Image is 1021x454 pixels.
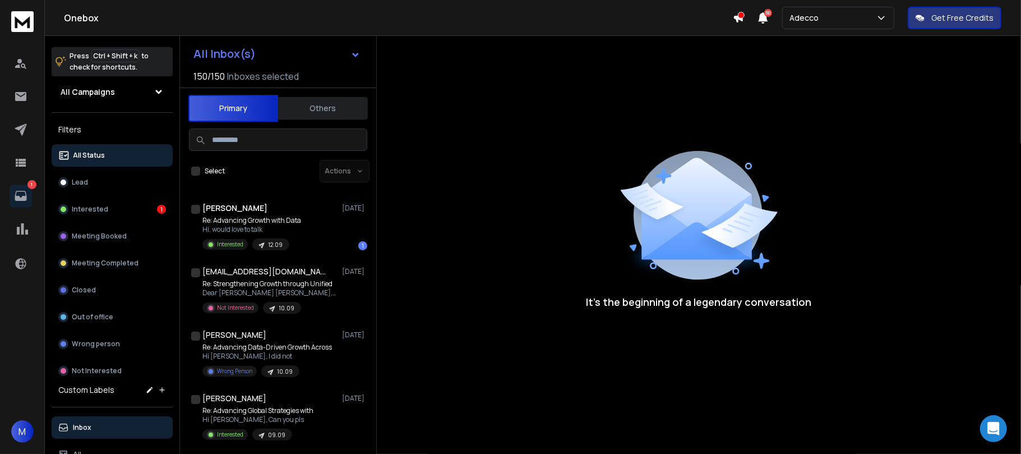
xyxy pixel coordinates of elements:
[268,431,285,439] p: 09.09
[279,304,294,313] p: 10.09
[72,340,120,348] p: Wrong person
[52,252,173,274] button: Meeting Completed
[27,180,36,189] p: 1
[278,96,368,121] button: Others
[188,95,278,122] button: Primary
[764,9,772,17] span: 50
[52,144,173,167] button: All Status
[586,294,812,310] p: It’s the beginning of a legendary conversation
[277,368,293,376] p: 10.09
[342,331,367,340] p: [DATE]
[52,360,173,382] button: Not Interested
[268,241,283,249] p: 12.09
[72,259,138,268] p: Meeting Completed
[227,70,299,83] h3: Inboxes selected
[72,232,127,241] p: Meeting Booked
[202,329,266,341] h1: [PERSON_NAME]
[52,198,173,221] button: Interested1
[52,171,173,194] button: Lead
[52,306,173,328] button: Out of office
[202,343,332,352] p: Re: Advancing Data-Driven Growth Across
[52,81,173,103] button: All Campaigns
[202,216,301,225] p: Re: Advancing Growth with Data
[980,415,1007,442] div: Open Intercom Messenger
[202,203,267,214] h1: [PERSON_NAME]
[202,393,266,404] h1: [PERSON_NAME]
[10,185,32,207] a: 1
[217,367,252,375] p: Wrong Person
[11,11,34,32] img: logo
[205,167,225,176] label: Select
[358,241,367,250] div: 1
[91,49,139,62] span: Ctrl + Shift + k
[11,420,34,443] button: M
[157,205,166,214] div: 1
[70,51,149,73] p: Press to check for shortcuts.
[931,12,994,24] p: Get Free Credits
[908,7,1001,29] button: Get Free Credits
[202,279,337,288] p: Re: Strengthening Growth through Unified
[789,12,823,24] p: Adecco
[202,415,313,424] p: Hi [PERSON_NAME], Can you pls
[72,313,113,322] p: Out of office
[202,288,337,297] p: Dear [PERSON_NAME] [PERSON_NAME], Thank you
[52,416,173,439] button: Inbox
[73,423,91,432] p: Inbox
[217,430,243,439] p: Interested
[202,352,332,361] p: Hi [PERSON_NAME], I did not
[184,43,369,65] button: All Inbox(s)
[52,333,173,355] button: Wrong person
[72,178,88,187] p: Lead
[193,70,225,83] span: 150 / 150
[202,266,326,277] h1: [EMAIL_ADDRESS][DOMAIN_NAME]
[217,304,254,312] p: Not Interested
[64,11,733,25] h1: Onebox
[72,286,96,295] p: Closed
[342,204,367,213] p: [DATE]
[72,205,108,214] p: Interested
[58,384,114,396] h3: Custom Labels
[52,225,173,247] button: Meeting Booked
[342,394,367,403] p: [DATE]
[202,225,301,234] p: Hi, would love to talk
[342,267,367,276] p: [DATE]
[72,366,122,375] p: Not Interested
[193,48,256,59] h1: All Inbox(s)
[217,240,243,249] p: Interested
[52,122,173,137] h3: Filters
[202,406,313,415] p: Re: Advancing Global Strategies with
[73,151,105,160] p: All Status
[52,279,173,301] button: Closed
[61,86,115,98] h1: All Campaigns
